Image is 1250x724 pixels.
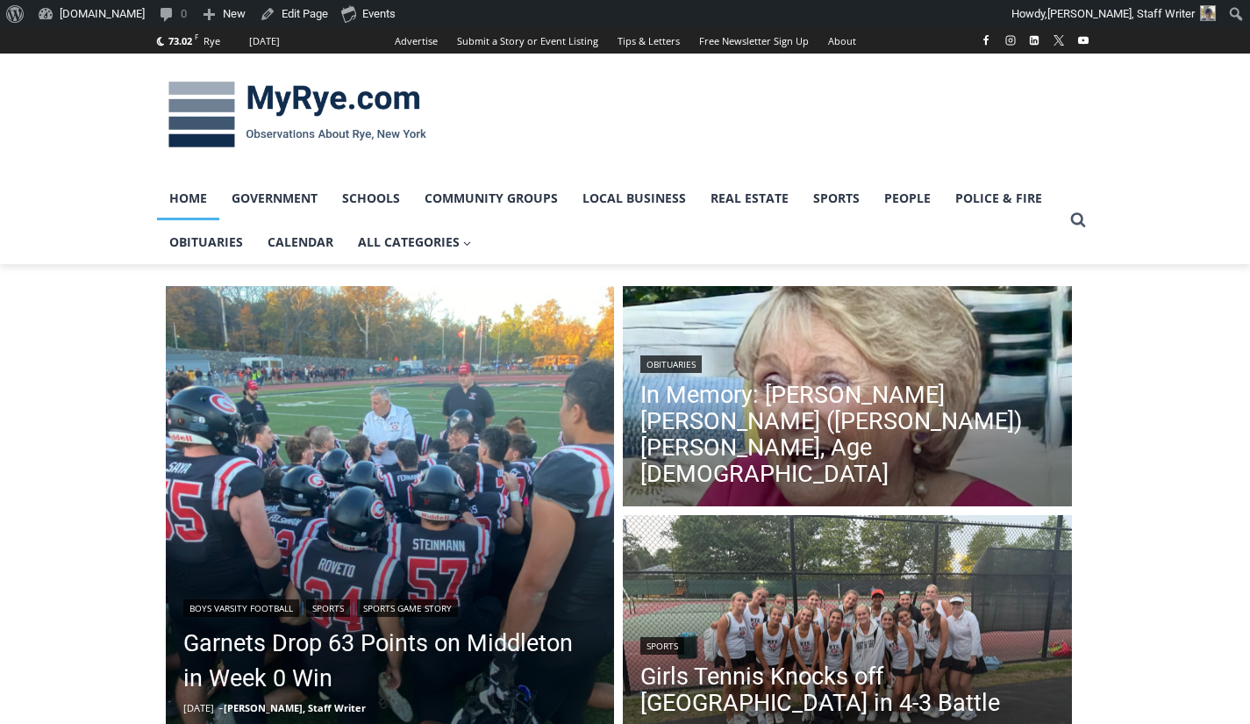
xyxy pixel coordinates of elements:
a: In Memory: [PERSON_NAME] [PERSON_NAME] ([PERSON_NAME]) [PERSON_NAME], Age [DEMOGRAPHIC_DATA] [640,382,1054,487]
a: X [1048,30,1069,51]
a: Tips & Letters [608,28,689,54]
img: MyRye.com [157,69,438,161]
span: F [195,32,198,41]
a: Girls Tennis Knocks off [GEOGRAPHIC_DATA] in 4-3 Battle [640,663,1054,716]
a: Community Groups [412,176,570,220]
img: Obituary - Maureen Catherine Devlin Koecheler [623,286,1072,511]
a: Boys Varsity Football [183,599,299,617]
a: Instagram [1000,30,1021,51]
a: Submit a Story or Event Listing [447,28,608,54]
a: Police & Fire [943,176,1054,220]
a: People [872,176,943,220]
a: Real Estate [698,176,801,220]
a: All Categories [346,220,484,264]
img: (PHOTO: MyRye.com 2024 Head Intern, Editor and now Staff Writer Charlie Morris. Contributed.)Char... [1200,5,1216,21]
a: Schools [330,176,412,220]
div: | | [183,596,597,617]
a: Sports Game Story [357,599,458,617]
a: Local Business [570,176,698,220]
a: About [818,28,866,54]
a: Linkedin [1024,30,1045,51]
a: Sports [801,176,872,220]
a: Home [157,176,219,220]
nav: Secondary Navigation [385,28,866,54]
span: [PERSON_NAME], Staff Writer [1047,7,1195,20]
a: Obituaries [157,220,255,264]
div: Rye [204,33,220,49]
a: [PERSON_NAME], Staff Writer [224,701,366,714]
a: Facebook [975,30,996,51]
a: Government [219,176,330,220]
a: Calendar [255,220,346,264]
span: 73.02 [168,34,192,47]
a: Advertise [385,28,447,54]
span: All Categories [358,233,472,252]
a: YouTube [1073,30,1094,51]
a: Read More In Memory: Maureen Catherine (Devlin) Koecheler, Age 83 [623,286,1072,511]
a: Sports [640,637,684,655]
a: Sports [306,599,350,617]
a: Garnets Drop 63 Points on Middleton in Week 0 Win [183,626,597,696]
time: [DATE] [183,701,214,714]
span: – [218,701,224,714]
button: View Search Form [1062,204,1094,236]
a: Obituaries [640,355,702,373]
a: Free Newsletter Sign Up [689,28,818,54]
nav: Primary Navigation [157,176,1062,265]
div: [DATE] [249,33,280,49]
